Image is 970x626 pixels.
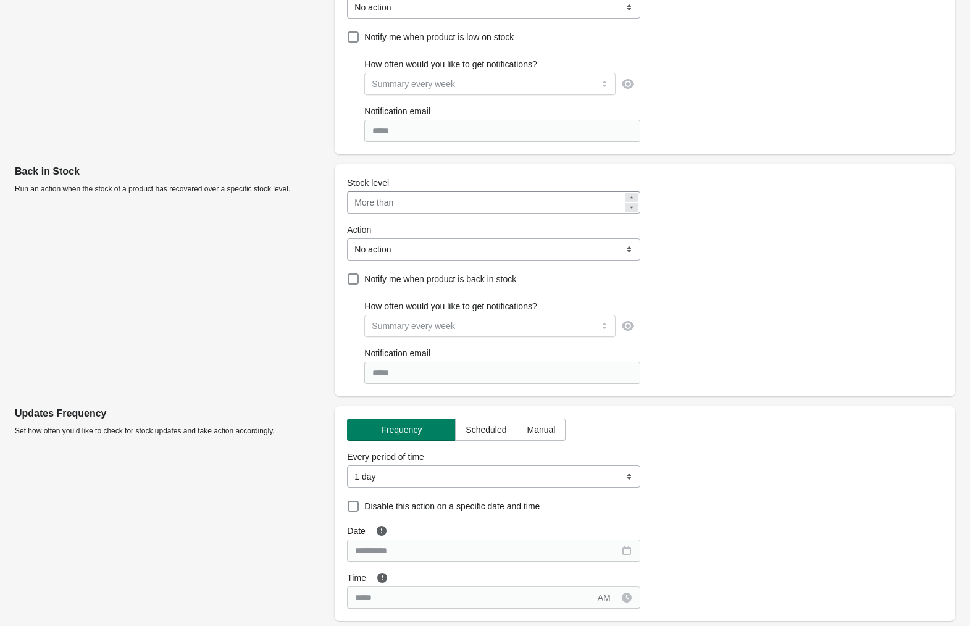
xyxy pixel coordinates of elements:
[347,526,366,536] span: Date
[15,184,325,194] p: Run an action when the stock of a product has recovered over a specific stock level.
[364,59,537,69] span: How often would you like to get notifications?
[364,32,514,42] span: Notify me when product is low on stock
[364,106,430,116] span: Notification email
[15,426,325,436] p: Set how often you’d like to check for stock updates and take action accordingly.
[527,425,556,435] span: Manual
[466,425,506,435] span: Scheduled
[15,164,325,179] p: Back in Stock
[598,590,611,605] div: AM
[347,573,366,583] span: Time
[347,225,371,235] span: Action
[364,301,537,311] span: How often would you like to get notifications?
[364,501,540,511] span: Disable this action on a specific date and time
[347,419,456,441] button: Frequency
[517,419,566,441] button: Manual
[15,406,325,421] p: Updates Frequency
[354,195,393,210] div: More than
[347,452,424,462] span: Every period of time
[364,274,516,284] span: Notify me when product is back in stock
[381,425,422,435] span: Frequency
[347,178,389,188] span: Stock level
[364,348,430,358] span: Notification email
[455,419,517,441] button: Scheduled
